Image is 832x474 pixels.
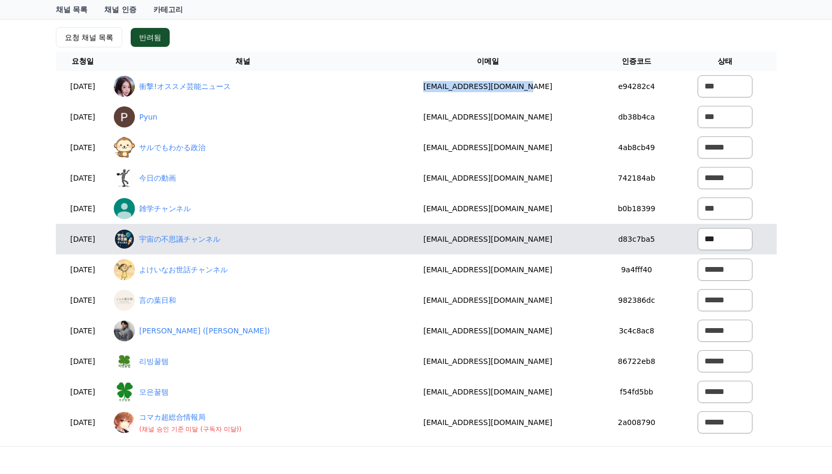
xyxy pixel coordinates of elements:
[56,52,110,71] th: 요청일
[139,203,191,214] a: 雑学チャンネル
[599,407,673,438] td: 2a008790
[376,407,599,438] td: [EMAIL_ADDRESS][DOMAIN_NAME]
[60,112,106,123] p: [DATE]
[60,356,106,367] p: [DATE]
[599,377,673,407] td: f54fd5bb
[139,81,231,92] a: 衝撃!オススメ芸能ニュース
[376,52,599,71] th: 이메일
[376,71,599,102] td: [EMAIL_ADDRESS][DOMAIN_NAME]
[60,203,106,214] p: [DATE]
[599,71,673,102] td: e94282c4
[599,163,673,193] td: 742184ab
[131,28,170,47] button: 반려됨
[376,377,599,407] td: [EMAIL_ADDRESS][DOMAIN_NAME]
[139,32,161,43] div: 반려됨
[376,254,599,285] td: [EMAIL_ADDRESS][DOMAIN_NAME]
[599,346,673,377] td: 86722eb8
[139,112,157,123] a: Pyun
[60,417,106,428] p: [DATE]
[674,52,777,71] th: 상태
[599,102,673,132] td: db38b4ca
[60,325,106,337] p: [DATE]
[114,351,135,372] img: 리빙꿀템
[376,224,599,254] td: [EMAIL_ADDRESS][DOMAIN_NAME]
[114,412,135,433] img: コマカ超総合情報局
[599,193,673,224] td: b0b18399
[139,356,169,367] a: 리빙꿀템
[60,295,106,306] p: [DATE]
[87,350,119,359] span: Messages
[139,173,176,184] a: 今日の動画
[60,81,106,92] p: [DATE]
[70,334,136,360] a: Messages
[139,387,169,398] a: 모은꿀템
[139,295,176,306] a: 言の葉日和
[599,285,673,315] td: 982386dc
[376,132,599,163] td: [EMAIL_ADDRESS][DOMAIN_NAME]
[156,350,182,358] span: Settings
[114,290,135,311] img: 言の葉日和
[139,264,228,275] a: よけいなお世話チャンネル
[599,224,673,254] td: d83c7ba5
[27,350,45,358] span: Home
[599,254,673,285] td: 9a4fff40
[139,325,270,337] a: [PERSON_NAME] ([PERSON_NAME])
[114,198,135,219] img: 雑学チャンネル
[139,142,205,153] a: サルでもわかる政治
[60,234,106,245] p: [DATE]
[114,320,135,341] img: 喜助 (Kisuke)
[110,52,376,71] th: 채널
[139,412,241,423] a: コマカ超総合情報局
[599,315,673,346] td: 3c4c8ac8
[114,106,135,127] img: Pyun
[376,315,599,346] td: [EMAIL_ADDRESS][DOMAIN_NAME]
[114,381,135,402] img: 모은꿀템
[376,285,599,315] td: [EMAIL_ADDRESS][DOMAIN_NAME]
[599,52,673,71] th: 인증코드
[376,193,599,224] td: [EMAIL_ADDRESS][DOMAIN_NAME]
[136,334,202,360] a: Settings
[56,27,123,47] button: 요청 채널 목록
[60,387,106,398] p: [DATE]
[376,102,599,132] td: [EMAIL_ADDRESS][DOMAIN_NAME]
[376,346,599,377] td: [EMAIL_ADDRESS][DOMAIN_NAME]
[114,76,135,97] img: 衝撃!オススメ芸能ニュース
[114,137,135,158] img: サルでもわかる政治
[60,173,106,184] p: [DATE]
[60,142,106,153] p: [DATE]
[599,132,673,163] td: 4ab8cb49
[139,234,220,245] a: 宇宙の不思議チャンネル
[114,229,135,250] img: 宇宙の不思議チャンネル
[376,163,599,193] td: [EMAIL_ADDRESS][DOMAIN_NAME]
[65,32,114,43] div: 요청 채널 목록
[114,259,135,280] img: よけいなお世話チャンネル
[3,334,70,360] a: Home
[139,425,241,433] p: ( 채널 승인 기준 미달 (구독자 미달) )
[114,167,135,189] img: 今日の動画
[60,264,106,275] p: [DATE]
